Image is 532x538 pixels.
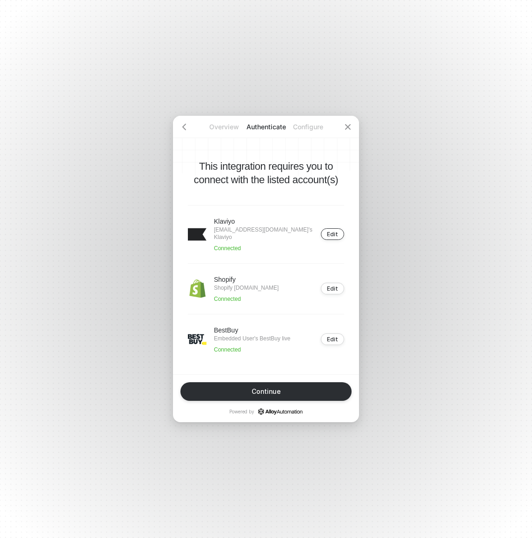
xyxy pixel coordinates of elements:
p: Shopify [214,275,279,284]
p: Connected [214,346,290,353]
p: [EMAIL_ADDRESS][DOMAIN_NAME]'s Klaviyo [214,226,315,241]
p: Powered by [229,408,303,415]
div: Edit [327,285,338,292]
p: Overview [203,122,245,132]
p: BestBuy [214,325,290,335]
div: Edit [327,336,338,343]
span: icon-arrow-left [180,123,188,131]
p: Connected [214,245,315,252]
button: Continue [180,382,352,401]
span: icon-close [344,123,352,131]
button: Edit [321,333,344,345]
p: Authenticate [245,122,287,132]
a: icon-success [258,408,303,415]
img: icon [188,330,206,349]
div: Continue [252,388,281,395]
p: This integration requires you to connect with the listed account(s) [188,159,344,186]
div: Edit [327,231,338,238]
p: Klaviyo [214,217,315,226]
p: Connected [214,295,279,303]
img: icon [188,279,206,298]
button: Edit [321,283,344,294]
p: Embedded User's BestBuy live [214,335,290,342]
p: Configure [287,122,329,132]
p: Shopify [DOMAIN_NAME] [214,284,279,292]
button: Edit [321,228,344,240]
img: icon [188,225,206,244]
